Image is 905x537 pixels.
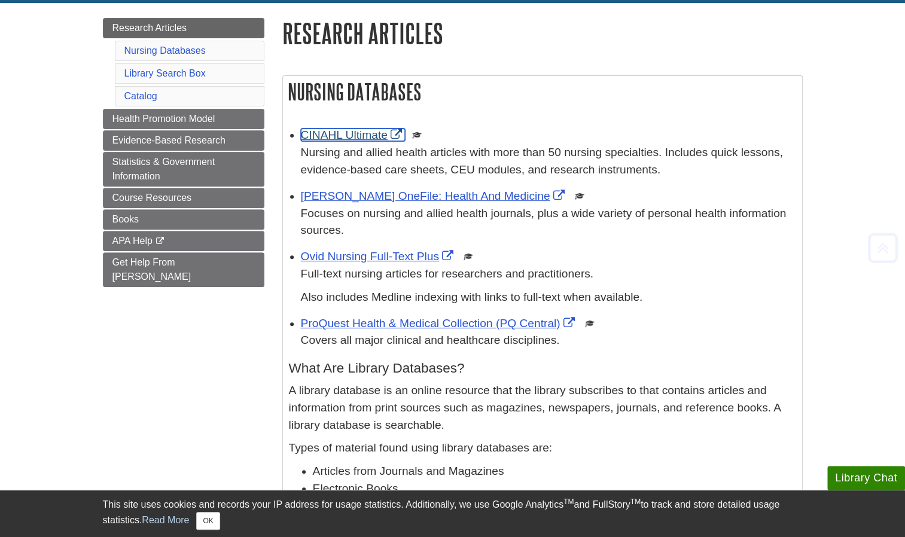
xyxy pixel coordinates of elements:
[112,236,153,246] span: APA Help
[196,512,220,530] button: Close
[585,319,595,328] img: Scholarly or Peer Reviewed
[301,332,796,349] p: Covers all major clinical and healthcare disciplines.
[301,289,796,306] p: Also includes Medline indexing with links to full-text when available.
[103,18,264,38] a: Research Articles
[313,463,796,480] li: Articles from Journals and Magazines
[103,252,264,287] a: Get Help From [PERSON_NAME]
[103,18,264,287] div: Guide Page Menu
[112,214,139,224] span: Books
[112,157,215,181] span: Statistics & Government Information
[464,252,473,261] img: Scholarly or Peer Reviewed
[124,68,206,78] a: Library Search Box
[112,135,226,145] span: Evidence-Based Research
[142,515,189,525] a: Read More
[301,266,796,283] p: Full-text nursing articles for researchers and practitioners.
[282,18,803,48] h1: Research Articles
[112,257,191,282] span: Get Help From [PERSON_NAME]
[103,109,264,129] a: Health Promotion Model
[103,130,264,151] a: Evidence-Based Research
[124,91,157,101] a: Catalog
[112,193,192,203] span: Course Resources
[289,382,796,434] p: A library database is an online resource that the library subscribes to that contains articles an...
[313,480,796,498] li: Electronic Books
[301,144,796,179] p: Nursing and allied health articles with more than 50 nursing specialties. Includes quick lessons,...
[630,498,641,506] sup: TM
[575,191,584,201] img: Scholarly or Peer Reviewed
[864,240,902,256] a: Back to Top
[301,129,405,141] a: Link opens in new window
[155,237,165,245] i: This link opens in a new window
[124,45,206,56] a: Nursing Databases
[103,209,264,230] a: Books
[301,250,456,263] a: Link opens in new window
[301,190,568,202] a: Link opens in new window
[301,317,578,329] a: Link opens in new window
[103,231,264,251] a: APA Help
[103,498,803,530] div: This site uses cookies and records your IP address for usage statistics. Additionally, we use Goo...
[283,76,802,108] h2: Nursing Databases
[103,188,264,208] a: Course Resources
[412,130,422,140] img: Scholarly or Peer Reviewed
[112,23,187,33] span: Research Articles
[112,114,215,124] span: Health Promotion Model
[103,152,264,187] a: Statistics & Government Information
[563,498,574,506] sup: TM
[289,440,796,457] p: Types of material found using library databases are:
[301,205,796,240] p: Focuses on nursing and allied health journals, plus a wide variety of personal health information...
[827,466,905,490] button: Library Chat
[289,361,796,376] h4: What Are Library Databases?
